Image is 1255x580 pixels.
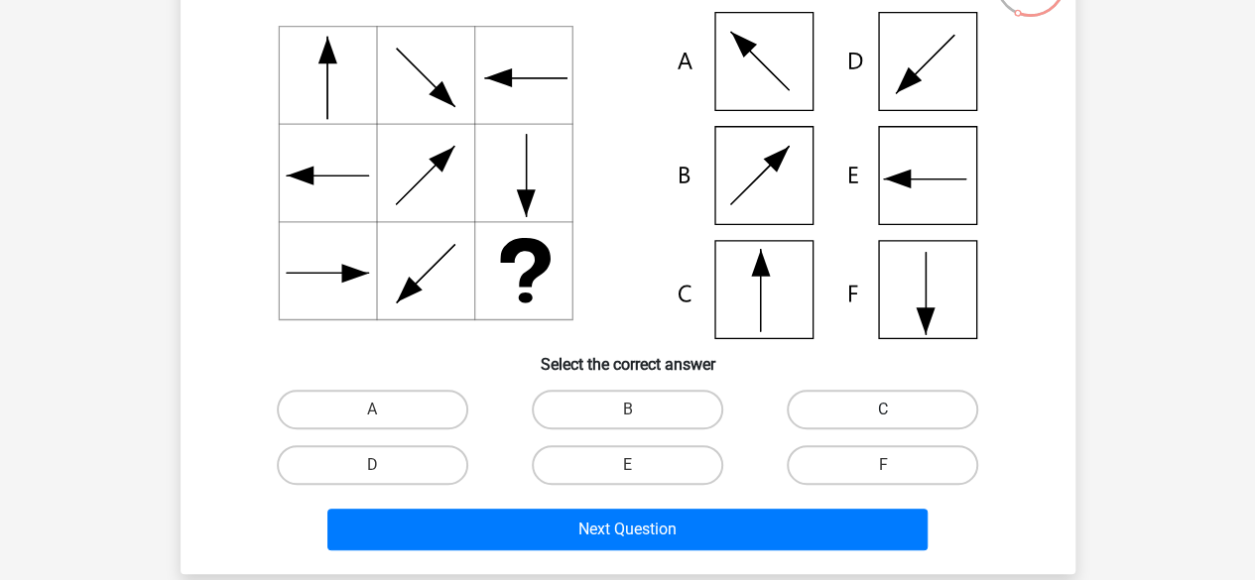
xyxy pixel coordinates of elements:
[277,390,468,429] label: A
[212,339,1044,374] h6: Select the correct answer
[532,390,723,429] label: B
[532,445,723,485] label: E
[277,445,468,485] label: D
[787,390,978,429] label: C
[327,509,928,550] button: Next Question
[787,445,978,485] label: F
